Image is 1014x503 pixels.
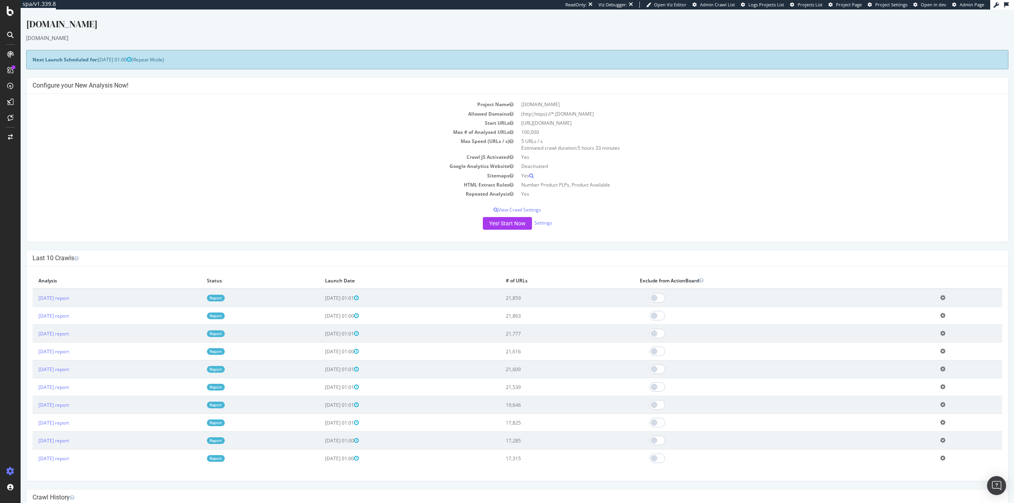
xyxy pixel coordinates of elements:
[599,2,627,8] div: Viz Debugger:
[12,72,981,80] h4: Configure your New Analysis Now!
[6,40,988,60] div: (Repeat Mode)
[497,152,981,161] td: Deactivated
[18,428,48,434] a: [DATE] report
[479,440,613,458] td: 17,315
[497,162,981,171] td: Yes
[77,47,111,53] span: [DATE] 01:00
[186,303,204,310] a: Report
[304,374,338,381] span: [DATE] 01:01
[186,356,204,363] a: Report
[18,374,48,381] a: [DATE] report
[646,2,687,8] a: Open Viz Editor
[700,2,735,8] span: Admin Crawl List
[12,263,180,279] th: Analysis
[18,356,48,363] a: [DATE] report
[479,279,613,297] td: 21,859
[960,2,984,8] span: Admin Page
[497,118,981,127] td: 100,000
[497,171,981,180] td: Number Product PLPs, Product Available
[186,339,204,345] a: Report
[180,263,298,279] th: Status
[304,392,338,399] span: [DATE] 01:01
[304,446,338,452] span: [DATE] 01:00
[952,2,984,8] a: Admin Page
[12,100,497,109] td: Allowed Domains
[479,422,613,440] td: 17,285
[186,392,204,399] a: Report
[836,2,862,8] span: Project Page
[479,315,613,333] td: 21,777
[186,410,204,417] a: Report
[748,2,784,8] span: Logs Projects List
[497,127,981,143] td: 5 URLs / s Estimated crawl duration:
[12,171,497,180] td: HTML Extract Rules
[186,285,204,292] a: Report
[497,109,981,118] td: [URL][DOMAIN_NAME]
[186,374,204,381] a: Report
[497,180,981,189] td: Yes
[479,369,613,387] td: 21,539
[186,446,204,452] a: Report
[12,47,77,53] strong: Next Launch Scheduled for:
[497,100,981,109] td: (http|https)://*.[DOMAIN_NAME]
[654,2,687,8] span: Open Viz Editor
[913,2,946,8] a: Open in dev
[693,2,735,8] a: Admin Crawl List
[12,152,497,161] td: Google Analytics Website
[12,127,497,143] td: Max Speed (URLs / s)
[18,339,48,345] a: [DATE] report
[479,333,613,351] td: 21,616
[479,297,613,315] td: 21,863
[479,263,613,279] th: # of URLs
[304,428,338,434] span: [DATE] 01:00
[613,263,914,279] th: Exclude from ActionBoard
[12,245,981,253] h4: Last 10 Crawls
[18,392,48,399] a: [DATE] report
[12,162,497,171] td: Sitemaps
[304,285,338,292] span: [DATE] 01:01
[186,428,204,434] a: Report
[462,208,511,220] button: Yes! Start Now
[304,339,338,345] span: [DATE] 01:00
[304,410,338,417] span: [DATE] 01:01
[479,387,613,404] td: 19,646
[12,143,497,152] td: Crawl JS Activated
[921,2,946,8] span: Open in dev
[18,446,48,452] a: [DATE] report
[304,356,338,363] span: [DATE] 01:01
[298,263,480,279] th: Launch Date
[479,404,613,422] td: 17,825
[12,484,981,492] h4: Crawl History
[514,210,532,217] a: Settings
[741,2,784,8] a: Logs Projects List
[12,118,497,127] td: Max # of Analysed URLs
[304,321,338,328] span: [DATE] 01:01
[557,135,599,142] span: 5 hours 33 minutes
[6,25,988,32] div: [DOMAIN_NAME]
[12,180,497,189] td: Repeated Analysis
[186,321,204,328] a: Report
[12,90,497,99] td: Project Name
[565,2,587,8] div: ReadOnly:
[12,109,497,118] td: Start URLs
[875,2,907,8] span: Project Settings
[18,321,48,328] a: [DATE] report
[497,143,981,152] td: Yes
[12,197,981,204] p: View Crawl Settings
[6,8,988,25] div: [DOMAIN_NAME]
[987,476,1006,495] div: Open Intercom Messenger
[790,2,823,8] a: Projects List
[18,303,48,310] a: [DATE] report
[868,2,907,8] a: Project Settings
[18,410,48,417] a: [DATE] report
[798,2,823,8] span: Projects List
[18,285,48,292] a: [DATE] report
[497,90,981,99] td: [DOMAIN_NAME]
[304,303,338,310] span: [DATE] 01:00
[479,351,613,369] td: 21,609
[828,2,862,8] a: Project Page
